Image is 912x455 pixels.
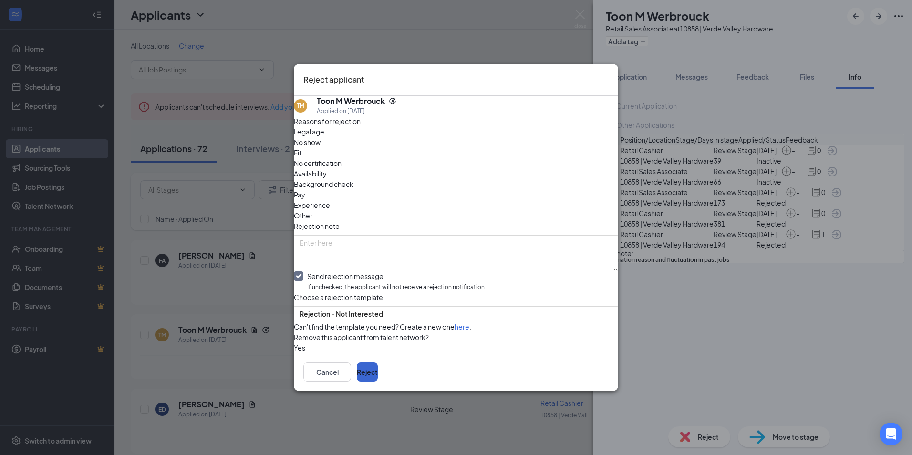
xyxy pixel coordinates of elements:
[357,362,378,382] button: Reject
[294,168,327,179] span: Availability
[297,102,304,110] div: TM
[294,200,330,210] span: Experience
[294,137,321,147] span: No show
[294,322,471,331] span: Can't find the template you need? Create a new one .
[294,147,301,158] span: Fit
[294,333,429,341] span: Remove this applicant from talent network?
[294,189,305,200] span: Pay
[317,106,396,116] div: Applied on [DATE]
[455,322,469,331] a: here
[294,293,383,301] span: Choose a rejection template
[294,126,324,137] span: Legal age
[294,342,305,353] span: Yes
[294,222,340,230] span: Rejection note
[294,179,353,189] span: Background check
[300,307,383,321] span: Rejection - Not Interested
[880,423,902,445] div: Open Intercom Messenger
[294,158,342,168] span: No certification
[389,97,396,105] svg: Reapply
[303,73,364,86] h3: Reject applicant
[317,96,385,106] h5: Toon M Werbrouck
[294,210,312,221] span: Other
[303,362,351,382] button: Cancel
[294,117,361,125] span: Reasons for rejection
